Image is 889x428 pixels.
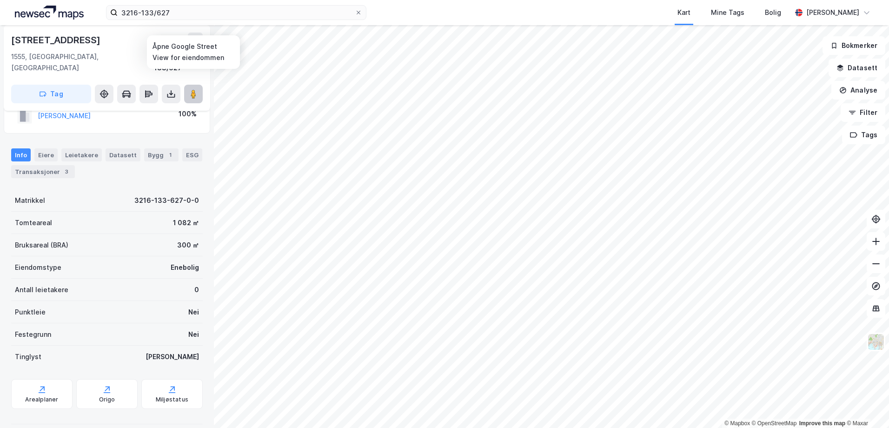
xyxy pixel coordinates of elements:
[144,148,179,161] div: Bygg
[15,329,51,340] div: Festegrunn
[724,420,750,427] a: Mapbox
[171,262,199,273] div: Enebolig
[711,7,744,18] div: Mine Tags
[61,148,102,161] div: Leietakere
[179,108,197,120] div: 100%
[106,148,140,161] div: Datasett
[173,217,199,228] div: 1 082 ㎡
[799,420,845,427] a: Improve this map
[15,351,41,362] div: Tinglyst
[867,333,885,351] img: Z
[166,150,175,160] div: 1
[188,307,199,318] div: Nei
[11,148,31,161] div: Info
[843,383,889,428] iframe: Chat Widget
[15,262,61,273] div: Eiendomstype
[15,195,45,206] div: Matrikkel
[15,307,46,318] div: Punktleie
[841,103,885,122] button: Filter
[154,51,203,74] div: Vestby, 133/627
[15,284,68,295] div: Antall leietakere
[156,396,188,403] div: Miljøstatus
[15,240,68,251] div: Bruksareal (BRA)
[134,195,199,206] div: 3216-133-627-0-0
[177,240,199,251] div: 300 ㎡
[806,7,859,18] div: [PERSON_NAME]
[62,167,71,176] div: 3
[831,81,885,100] button: Analyse
[11,33,102,47] div: [STREET_ADDRESS]
[11,85,91,103] button: Tag
[15,217,52,228] div: Tomteareal
[146,351,199,362] div: [PERSON_NAME]
[829,59,885,77] button: Datasett
[194,284,199,295] div: 0
[118,6,355,20] input: Søk på adresse, matrikkel, gårdeiere, leietakere eller personer
[34,148,58,161] div: Eiere
[752,420,797,427] a: OpenStreetMap
[843,383,889,428] div: Kontrollprogram for chat
[11,165,75,178] div: Transaksjoner
[15,6,84,20] img: logo.a4113a55bc3d86da70a041830d287a7e.svg
[25,396,58,403] div: Arealplaner
[842,126,885,144] button: Tags
[677,7,690,18] div: Kart
[11,51,154,74] div: 1555, [GEOGRAPHIC_DATA], [GEOGRAPHIC_DATA]
[182,148,202,161] div: ESG
[188,329,199,340] div: Nei
[823,36,885,55] button: Bokmerker
[765,7,781,18] div: Bolig
[99,396,115,403] div: Origo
